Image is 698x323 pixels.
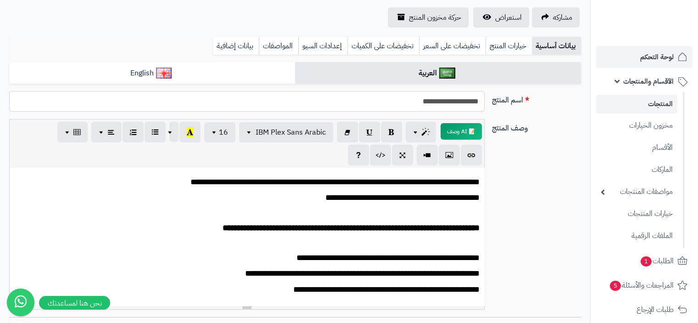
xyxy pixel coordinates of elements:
[640,51,674,63] span: لوحة التحكم
[156,68,172,79] img: English
[441,123,482,140] button: 📝 AI وصف
[596,226,677,246] a: الملفات الرقمية
[596,299,692,321] a: طلبات الإرجاع
[596,46,692,68] a: لوحة التحكم
[596,204,677,224] a: خيارات المنتجات
[532,7,580,28] a: مشاركه
[488,119,585,134] label: وصف المنتج
[409,12,461,23] span: حركة مخزون المنتج
[347,37,419,55] a: تخفيضات على الكميات
[596,138,677,158] a: الأقسام
[640,255,674,267] span: الطلبات
[295,62,581,85] a: العربية
[259,37,298,55] a: المواصفات
[641,256,652,266] span: 1
[596,250,692,272] a: الطلبات1
[596,160,677,180] a: الماركات
[637,303,674,316] span: طلبات الإرجاع
[239,122,333,142] button: IBM Plex Sans Arabic
[609,279,674,292] span: المراجعات والأسئلة
[439,68,455,79] img: العربية
[486,37,532,55] a: خيارات المنتج
[596,95,677,113] a: المنتجات
[488,91,585,106] label: اسم المنتج
[204,122,235,142] button: 16
[256,127,326,138] span: IBM Plex Sans Arabic
[298,37,347,55] a: إعدادات السيو
[623,75,674,88] span: الأقسام والمنتجات
[388,7,469,28] a: حركة مخزون المنتج
[213,37,259,55] a: بيانات إضافية
[596,182,677,202] a: مواصفات المنتجات
[9,62,295,85] a: English
[596,274,692,296] a: المراجعات والأسئلة5
[596,116,677,136] a: مخزون الخيارات
[532,37,581,55] a: بيانات أساسية
[219,127,228,138] span: 16
[473,7,529,28] a: استعراض
[553,12,572,23] span: مشاركه
[495,12,522,23] span: استعراض
[419,37,486,55] a: تخفيضات على السعر
[610,281,621,291] span: 5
